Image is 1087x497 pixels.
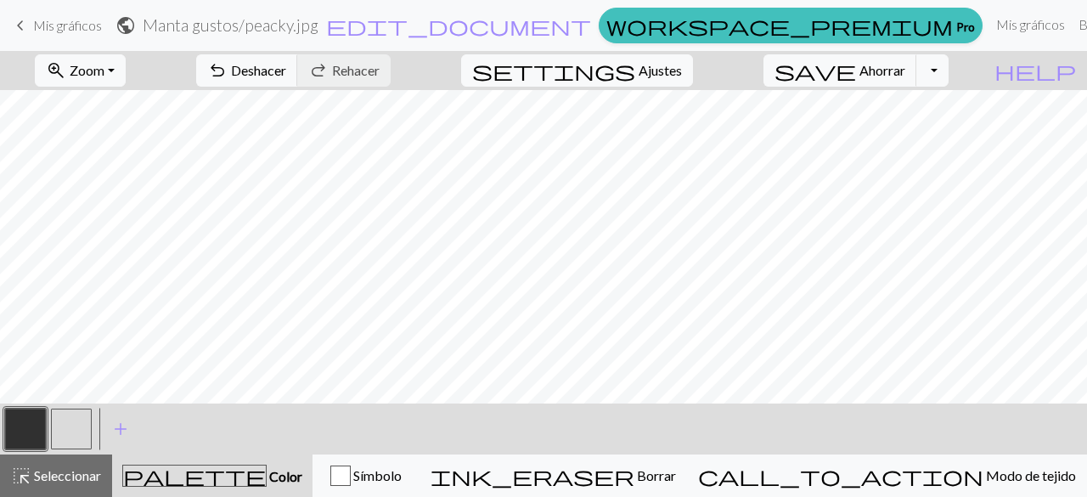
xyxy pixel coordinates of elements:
[763,54,917,87] button: Ahorrar
[33,17,102,33] font: Mis gráficos
[431,464,634,488] span: ink_eraser
[472,59,635,82] span: settings
[420,455,687,497] button: Borrar
[245,15,318,35] font: peacky.jpg
[698,464,983,488] span: call_to_action
[231,62,286,78] font: Deshacer
[46,59,66,82] span: zoom_in
[637,467,676,483] font: Borrar
[996,16,1065,32] font: Mis gráficos
[326,14,591,37] span: edit_document
[994,59,1076,82] span: help
[956,19,975,33] font: Pro
[112,455,313,497] button: Color
[639,62,682,78] font: Ajustes
[353,467,402,483] font: Símbolo
[239,15,245,35] font: /
[11,464,31,488] span: highlight_alt
[10,14,31,37] span: keyboard_arrow_left
[35,54,126,87] button: Zoom
[34,467,101,483] font: Seleccionar
[10,11,102,40] a: Mis gráficos
[989,8,1072,42] a: Mis gráficos
[599,8,983,43] a: Pro
[313,455,420,497] button: Símbolo
[123,464,266,488] span: palette
[70,62,104,78] font: Zoom
[774,59,856,82] span: save
[110,417,131,441] span: add
[986,467,1076,483] font: Modo de tejido
[687,455,1087,497] button: Modo de tejido
[115,14,136,37] span: public
[207,59,228,82] span: undo
[196,54,298,87] button: Deshacer
[461,54,693,87] button: SettingsAjustes
[472,60,635,81] i: Settings
[606,14,953,37] span: workspace_premium
[859,62,905,78] font: Ahorrar
[143,15,239,35] font: Manta gustos
[269,468,302,484] font: Color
